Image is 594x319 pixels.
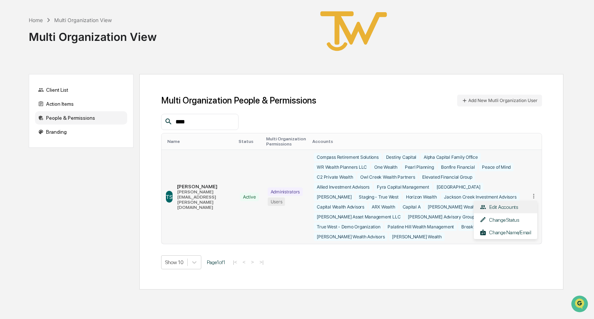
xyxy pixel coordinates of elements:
div: Fyra Capital Management [374,183,432,191]
div: Administrators [268,187,303,196]
div: We're available if you need us! [25,64,93,70]
div: Alpha Capital Family Office [421,153,481,161]
div: Toggle SortBy [167,139,233,144]
div: Jackson Creek Investment Advisors [441,193,519,201]
a: Powered byPylon [52,125,89,130]
div: Active [240,193,259,201]
span: Attestations [61,93,91,100]
div: Users [268,197,285,206]
div: Capital A [400,203,424,211]
iframe: Open customer support [570,295,590,315]
div: ARX Wealth [369,203,398,211]
div: Toggle SortBy [532,139,539,144]
span: TS [166,194,173,200]
div: Allied Investment Advisors [314,183,372,191]
span: Pylon [73,125,89,130]
h1: Multi Organization People & Permissions [161,95,316,106]
button: Add New Mutli Organization User [457,95,542,106]
div: Compass Retirement Solutions [314,153,381,161]
span: Page 1 of 1 [207,259,225,265]
div: Toggle SortBy [239,139,260,144]
div: C2 Private Wealth [314,173,356,181]
div: [PERSON_NAME] Asset Management LLC [314,213,403,221]
div: Staging - True West [356,193,401,201]
div: Breakwater [458,222,488,231]
img: True West [317,6,390,56]
div: Palatine Hill Wealth Management [385,222,457,231]
div: Home [29,17,43,23]
div: Multi Organization View [54,17,112,23]
div: Elevated Financial Group [419,173,475,181]
div: Owl Creek Wealth Partners [357,173,418,181]
div: 🖐️ [7,94,13,99]
div: Capital Wealth Advisors [314,203,367,211]
div: [PERSON_NAME] Wealth [389,232,444,241]
div: Change Name/Email [480,229,531,236]
div: Multi Organization View [29,24,157,43]
button: < [240,259,248,265]
div: 🔎 [7,108,13,113]
div: Destiny Capital [383,153,419,161]
div: [PERSON_NAME] [314,193,354,201]
div: [PERSON_NAME] [177,183,231,189]
div: [PERSON_NAME] Wealth Advisors [314,232,388,241]
button: > [249,259,256,265]
div: Action Items [35,97,127,111]
div: [PERSON_NAME][EMAIL_ADDRESS][PERSON_NAME][DOMAIN_NAME] [177,189,231,210]
div: Bonfire Financial [438,163,477,171]
div: Branding [35,125,127,139]
div: [PERSON_NAME] Wealth Management [425,203,508,211]
a: 🖐️Preclearance [4,90,51,103]
div: Edit Accounts [480,204,531,211]
span: Data Lookup [15,107,46,114]
div: [GEOGRAPHIC_DATA] [434,183,483,191]
a: 🔎Data Lookup [4,104,49,117]
div: 🗄️ [53,94,59,99]
button: |< [231,259,239,265]
div: Toggle SortBy [312,139,523,144]
span: Preclearance [15,93,48,100]
a: 🗄️Attestations [51,90,94,103]
div: Start new chat [25,56,121,64]
div: WR Wealth Planners LLC [314,163,370,171]
div: [PERSON_NAME] Advisory Group [405,213,477,221]
input: Clear [19,34,122,41]
div: Horizon Wealth [403,193,440,201]
div: One Wealth [371,163,400,171]
p: How can we help? [7,15,134,27]
button: >| [257,259,266,265]
button: Start new chat [125,59,134,67]
div: Toggle SortBy [266,136,307,147]
div: Pearl Planning [402,163,437,171]
div: People & Permissions [35,111,127,125]
img: 1746055101610-c473b297-6a78-478c-a979-82029cc54cd1 [7,56,21,70]
div: Peace of Mind [479,163,514,171]
div: Client List [35,83,127,97]
div: Change Status [480,216,531,223]
div: True West - Demo Organization [314,222,383,231]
